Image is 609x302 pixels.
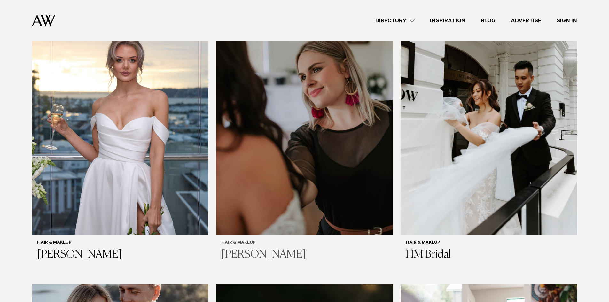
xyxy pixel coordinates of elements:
a: Directory [368,16,422,25]
h3: [PERSON_NAME] [37,248,203,261]
a: Sign In [549,16,585,25]
h6: Hair & Makeup [406,240,572,246]
h3: [PERSON_NAME] [221,248,387,261]
h3: HM Bridal [406,248,572,261]
h6: Hair & Makeup [221,240,387,246]
img: Auckland Weddings Logo [32,14,55,26]
a: Advertise [503,16,549,25]
a: Blog [473,16,503,25]
h6: Hair & Makeup [37,240,203,246]
a: Inspiration [422,16,473,25]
